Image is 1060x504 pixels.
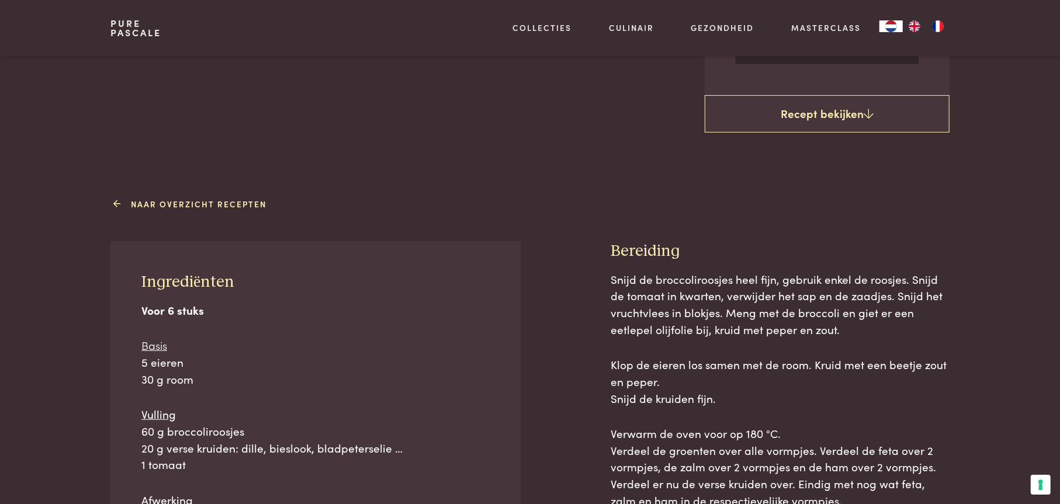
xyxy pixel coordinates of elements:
span: 20 g verse kruiden: dille, bieslook, bladpeterselie … [141,440,403,456]
span: Snijd de kruiden fijn. [611,390,716,406]
strong: Voor 6 stuks [141,302,204,318]
a: FR [926,20,950,32]
span: 60 g broccoliroosjes [141,423,244,439]
a: Gezondheid [691,22,754,34]
a: PurePascale [110,19,161,37]
span: Basis [141,337,167,353]
span: 1 tomaat [141,456,186,472]
span: Vulling [141,406,176,422]
ul: Language list [903,20,950,32]
a: Culinair [609,22,654,34]
button: Uw voorkeuren voor toestemming voor trackingtechnologieën [1031,475,1051,495]
h3: Bereiding [611,241,950,262]
span: 5 eieren [141,354,183,370]
a: EN [903,20,926,32]
a: Recept bekijken [705,95,950,133]
span: Snijd de broccoliroosjes heel fijn, gebruik enkel de roosjes. Snijd de tomaat in kwarten, verwijd... [611,271,943,337]
span: 30 g room [141,371,193,387]
span: Ingrediënten [141,274,234,290]
a: NL [879,20,903,32]
a: Naar overzicht recepten [117,198,267,210]
span: Verwarm de oven voor op 180 °C. [611,425,781,441]
aside: Language selected: Nederlands [879,20,950,32]
span: Klop de eieren los samen met de room. Kruid met een beetje zout en peper. [611,356,947,389]
a: Masterclass [791,22,861,34]
a: Collecties [512,22,571,34]
div: Language [879,20,903,32]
